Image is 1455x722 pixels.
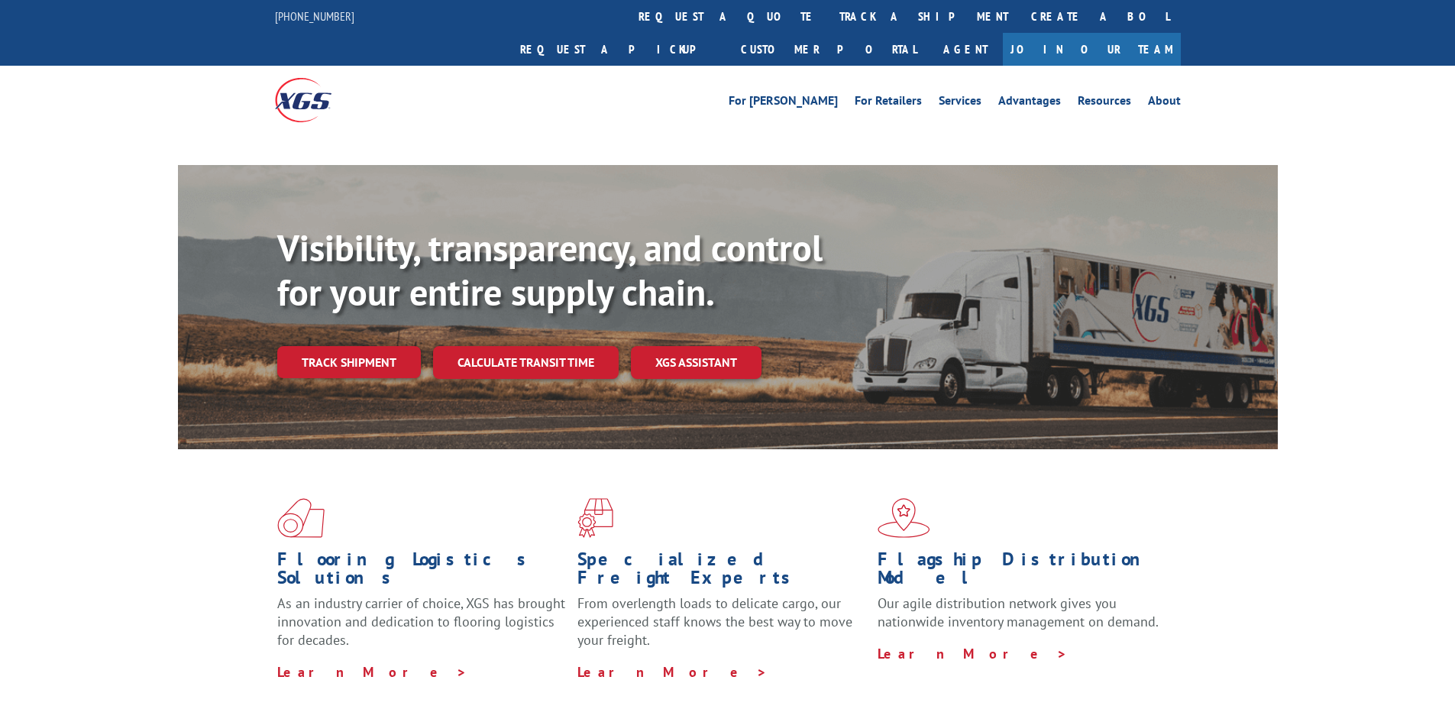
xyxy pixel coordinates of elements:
a: Join Our Team [1003,33,1181,66]
img: xgs-icon-flagship-distribution-model-red [878,498,930,538]
img: xgs-icon-total-supply-chain-intelligence-red [277,498,325,538]
a: Learn More > [277,663,467,681]
span: As an industry carrier of choice, XGS has brought innovation and dedication to flooring logistics... [277,594,565,649]
h1: Specialized Freight Experts [577,550,866,594]
span: Our agile distribution network gives you nationwide inventory management on demand. [878,594,1159,630]
a: Resources [1078,95,1131,112]
a: Agent [928,33,1003,66]
a: Learn More > [878,645,1068,662]
a: Learn More > [577,663,768,681]
a: For Retailers [855,95,922,112]
a: Services [939,95,981,112]
a: About [1148,95,1181,112]
b: Visibility, transparency, and control for your entire supply chain. [277,224,823,316]
a: [PHONE_NUMBER] [275,8,354,24]
a: Calculate transit time [433,346,619,379]
img: xgs-icon-focused-on-flooring-red [577,498,613,538]
a: Request a pickup [509,33,729,66]
a: Customer Portal [729,33,928,66]
h1: Flooring Logistics Solutions [277,550,566,594]
a: XGS ASSISTANT [631,346,761,379]
a: For [PERSON_NAME] [729,95,838,112]
a: Advantages [998,95,1061,112]
a: Track shipment [277,346,421,378]
p: From overlength loads to delicate cargo, our experienced staff knows the best way to move your fr... [577,594,866,662]
h1: Flagship Distribution Model [878,550,1166,594]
